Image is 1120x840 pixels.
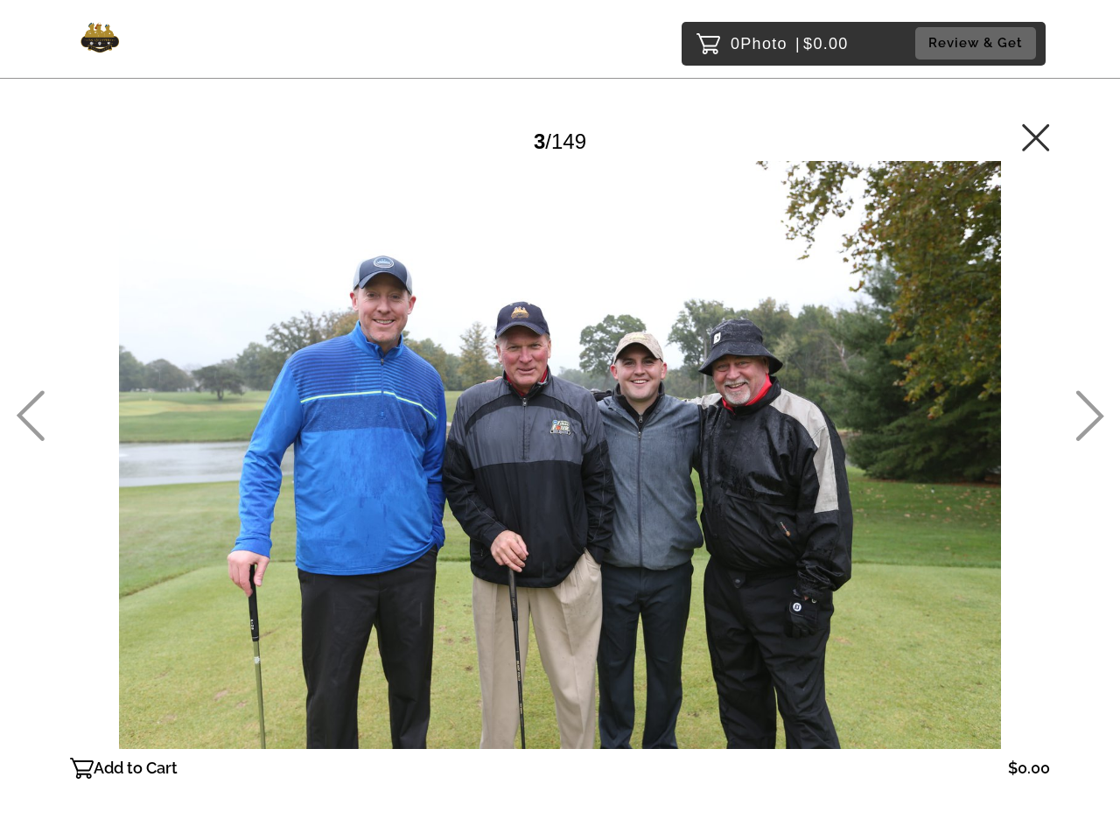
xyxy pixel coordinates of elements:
p: $0.00 [1008,754,1050,782]
span: Photo [740,30,787,58]
button: Review & Get [915,27,1036,59]
span: | [795,35,801,52]
div: / [534,122,586,160]
p: Add to Cart [94,754,178,782]
p: 0 $0.00 [731,30,849,58]
span: 3 [534,129,545,153]
img: Snapphound Logo [74,19,124,59]
span: 149 [551,129,586,153]
a: Review & Get [915,27,1041,59]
